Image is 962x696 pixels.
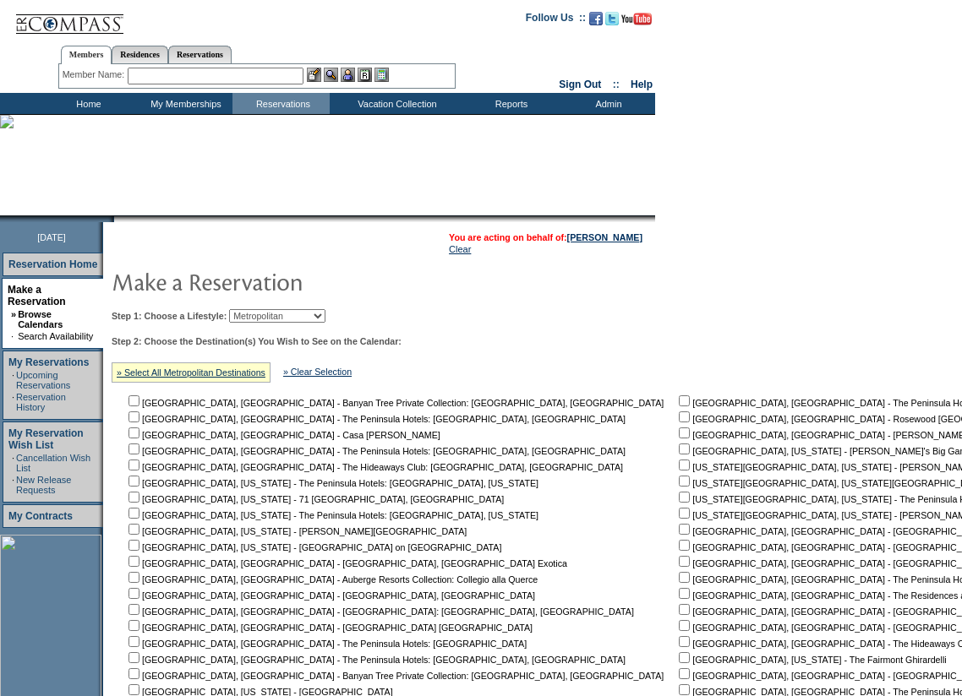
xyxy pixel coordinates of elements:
[283,367,352,377] a: » Clear Selection
[125,606,634,617] nobr: [GEOGRAPHIC_DATA], [GEOGRAPHIC_DATA] - [GEOGRAPHIC_DATA]: [GEOGRAPHIC_DATA], [GEOGRAPHIC_DATA]
[11,331,16,341] td: ·
[37,232,66,242] span: [DATE]
[12,453,14,473] td: ·
[330,93,461,114] td: Vacation Collection
[8,427,84,451] a: My Reservation Wish List
[8,258,97,270] a: Reservation Home
[631,79,653,90] a: Help
[112,264,450,298] img: pgTtlMakeReservation.gif
[449,244,471,254] a: Clear
[38,93,135,114] td: Home
[589,17,603,27] a: Become our fan on Facebook
[16,370,70,390] a: Upcoming Reservations
[358,68,372,82] img: Reservations
[559,79,601,90] a: Sign Out
[61,46,112,64] a: Members
[461,93,558,114] td: Reports
[125,590,535,601] nobr: [GEOGRAPHIC_DATA], [GEOGRAPHIC_DATA] - [GEOGRAPHIC_DATA], [GEOGRAPHIC_DATA]
[621,13,652,25] img: Subscribe to our YouTube Channel
[307,68,321,82] img: b_edit.gif
[605,17,619,27] a: Follow us on Twitter
[12,370,14,390] td: ·
[125,430,440,440] nobr: [GEOGRAPHIC_DATA], [GEOGRAPHIC_DATA] - Casa [PERSON_NAME]
[567,232,642,242] a: [PERSON_NAME]
[374,68,389,82] img: b_calculator.gif
[168,46,232,63] a: Reservations
[125,671,664,681] nobr: [GEOGRAPHIC_DATA], [GEOGRAPHIC_DATA] - Banyan Tree Private Collection: [GEOGRAPHIC_DATA], [GEOGRA...
[125,526,467,536] nobr: [GEOGRAPHIC_DATA], [US_STATE] - [PERSON_NAME][GEOGRAPHIC_DATA]
[112,46,168,63] a: Residences
[613,79,620,90] span: ::
[125,542,501,552] nobr: [GEOGRAPHIC_DATA], [US_STATE] - [GEOGRAPHIC_DATA] on [GEOGRAPHIC_DATA]
[8,356,89,368] a: My Reservations
[589,12,603,25] img: Become our fan on Facebook
[112,336,402,346] b: Step 2: Choose the Destination(s) You Wish to See on the Calendar:
[526,10,586,30] td: Follow Us ::
[125,558,567,568] nobr: [GEOGRAPHIC_DATA], [GEOGRAPHIC_DATA] - [GEOGRAPHIC_DATA], [GEOGRAPHIC_DATA] Exotica
[605,12,619,25] img: Follow us on Twitter
[324,68,338,82] img: View
[341,68,355,82] img: Impersonate
[125,639,527,649] nobr: [GEOGRAPHIC_DATA], [GEOGRAPHIC_DATA] - The Peninsula Hotels: [GEOGRAPHIC_DATA]
[558,93,655,114] td: Admin
[135,93,232,114] td: My Memberships
[125,462,623,472] nobr: [GEOGRAPHIC_DATA], [GEOGRAPHIC_DATA] - The Hideaways Club: [GEOGRAPHIC_DATA], [GEOGRAPHIC_DATA]
[11,309,16,319] b: »
[16,392,66,412] a: Reservation History
[675,655,946,665] nobr: [GEOGRAPHIC_DATA], [US_STATE] - The Fairmont Ghirardelli
[16,475,71,495] a: New Release Requests
[125,623,533,633] nobr: [GEOGRAPHIC_DATA], [GEOGRAPHIC_DATA] - [GEOGRAPHIC_DATA] [GEOGRAPHIC_DATA]
[621,17,652,27] a: Subscribe to our YouTube Channel
[125,414,626,424] nobr: [GEOGRAPHIC_DATA], [GEOGRAPHIC_DATA] - The Peninsula Hotels: [GEOGRAPHIC_DATA], [GEOGRAPHIC_DATA]
[125,574,538,585] nobr: [GEOGRAPHIC_DATA], [GEOGRAPHIC_DATA] - Auberge Resorts Collection: Collegio alla Querce
[108,215,114,222] img: promoShadowLeftCorner.gif
[18,331,93,341] a: Search Availability
[112,311,227,321] b: Step 1: Choose a Lifestyle:
[125,398,664,408] nobr: [GEOGRAPHIC_DATA], [GEOGRAPHIC_DATA] - Banyan Tree Private Collection: [GEOGRAPHIC_DATA], [GEOGRA...
[16,453,90,473] a: Cancellation Wish List
[12,475,14,495] td: ·
[232,93,330,114] td: Reservations
[125,478,538,488] nobr: [GEOGRAPHIC_DATA], [US_STATE] - The Peninsula Hotels: [GEOGRAPHIC_DATA], [US_STATE]
[449,232,642,242] span: You are acting on behalf of:
[117,367,265,378] a: » Select All Metropolitan Destinations
[8,284,66,307] a: Make a Reservation
[18,309,63,329] a: Browse Calendars
[125,510,538,520] nobr: [GEOGRAPHIC_DATA], [US_STATE] - The Peninsula Hotels: [GEOGRAPHIC_DATA], [US_STATE]
[12,392,14,412] td: ·
[125,494,504,504] nobr: [GEOGRAPHIC_DATA], [US_STATE] - 71 [GEOGRAPHIC_DATA], [GEOGRAPHIC_DATA]
[125,446,626,456] nobr: [GEOGRAPHIC_DATA], [GEOGRAPHIC_DATA] - The Peninsula Hotels: [GEOGRAPHIC_DATA], [GEOGRAPHIC_DATA]
[125,655,626,665] nobr: [GEOGRAPHIC_DATA], [GEOGRAPHIC_DATA] - The Peninsula Hotels: [GEOGRAPHIC_DATA], [GEOGRAPHIC_DATA]
[8,510,73,522] a: My Contracts
[114,215,116,222] img: blank.gif
[63,68,128,82] div: Member Name:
